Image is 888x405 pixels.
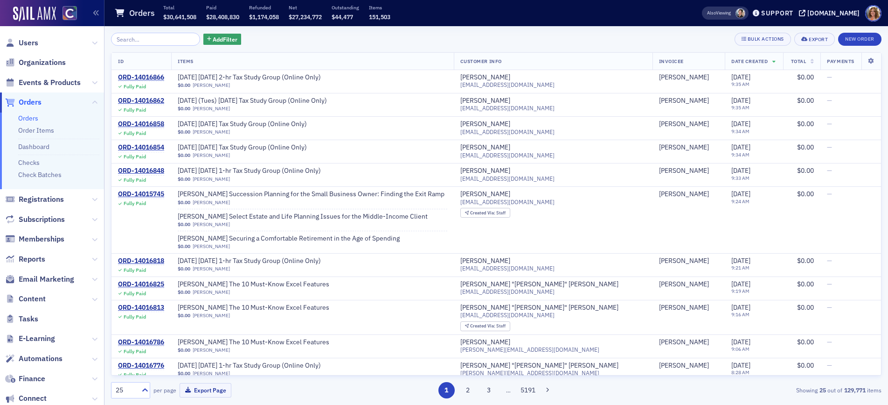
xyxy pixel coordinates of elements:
div: [PERSON_NAME] [460,97,510,105]
span: — [827,338,832,346]
a: [PERSON_NAME] [659,257,709,265]
span: December 2025 (Tues) Thursday Tax Study Group (Online Only) [178,97,327,105]
a: Registrations [5,194,64,205]
span: Viewing [707,10,731,16]
div: [PERSON_NAME] [659,362,709,370]
div: Fully Paid [124,107,146,113]
img: SailAMX [62,6,77,21]
span: Connect [19,393,47,404]
button: AddFilter [203,34,242,45]
span: [EMAIL_ADDRESS][DOMAIN_NAME] [460,81,555,88]
a: ORD-14016866 [118,73,164,82]
span: [EMAIL_ADDRESS][DOMAIN_NAME] [460,128,555,135]
p: Total [163,4,196,11]
a: [PERSON_NAME] [193,370,230,377]
div: [PERSON_NAME] [659,338,709,347]
span: E-Learning [19,334,55,344]
span: $0.00 [178,370,190,377]
a: [PERSON_NAME] [659,97,709,105]
span: — [827,166,832,175]
span: Date Created [731,58,768,64]
span: ID [118,58,124,64]
button: New Order [838,33,881,46]
span: $0.00 [797,190,814,198]
a: [PERSON_NAME] [193,176,230,182]
div: ORD-14016813 [118,304,164,312]
span: — [827,143,832,151]
span: Nicolle Lloyd [659,257,718,265]
span: — [827,96,832,105]
a: ORD-14016818 [118,257,164,265]
span: [DATE] [731,303,750,312]
span: $0.00 [178,152,190,158]
span: Email Marketing [19,274,74,284]
span: Memberships [19,234,64,244]
a: [DATE] [DATE] 1-hr Tax Study Group (Online Only) [178,167,321,175]
a: [PERSON_NAME] "[PERSON_NAME]" [PERSON_NAME] [460,304,618,312]
span: Mary Ruparel [659,143,718,152]
a: [DATE] [DATE] 2-hr Tax Study Group (Online Only) [178,73,321,82]
span: Surgent's Select Estate and Life Planning Issues for the Middle-Income Client [178,213,428,221]
a: ORD-14015745 [118,190,164,199]
a: Dashboard [18,142,49,151]
span: Surgent's The 10 Must-Know Excel Features [178,304,329,312]
a: [PERSON_NAME] The 10 Must-Know Excel Features [178,338,329,347]
span: $0.00 [797,280,814,288]
span: Events & Products [19,78,81,88]
p: Refunded [249,4,279,11]
a: [PERSON_NAME] [193,221,230,227]
a: [PERSON_NAME] "[PERSON_NAME]" [PERSON_NAME] [460,362,618,370]
div: [PERSON_NAME] [659,120,709,128]
span: Surgent's Succession Planning for the Small Business Owner: Finding the Exit Ramp [178,190,444,199]
a: Organizations [5,57,66,68]
a: [PERSON_NAME] The 10 Must-Know Excel Features [178,304,329,312]
span: [DATE] [731,190,750,198]
div: Fully Paid [124,314,146,320]
input: Search… [111,33,200,46]
span: — [827,303,832,312]
button: 2 [459,382,476,398]
time: 9:06 AM [731,346,749,352]
p: Paid [206,4,239,11]
a: New Order [838,34,881,43]
a: ORD-14016858 [118,120,164,128]
time: 9:24 AM [731,198,749,205]
a: [PERSON_NAME] [460,120,510,128]
a: [PERSON_NAME] [659,304,709,312]
a: [PERSON_NAME] [460,143,510,152]
a: ORD-14016786 [118,338,164,347]
span: — [827,256,832,265]
span: $0.00 [178,129,190,135]
a: Finance [5,374,45,384]
a: [PERSON_NAME] The 10 Must-Know Excel Features [178,280,329,289]
span: — [827,190,832,198]
a: Automations [5,354,62,364]
div: [DOMAIN_NAME] [807,9,860,17]
a: [PERSON_NAME] [193,313,230,319]
span: Mike Schlueter [659,280,718,289]
a: [PERSON_NAME] Securing a Comfortable Retirement in the Age of Spending [178,234,400,243]
span: $0.00 [178,199,190,206]
span: Mary Ruparel [659,73,718,82]
a: Memberships [5,234,64,244]
span: Pamela Galey-Coleman [735,8,745,18]
span: [DATE] [731,361,750,369]
div: ORD-14016848 [118,167,164,175]
span: Tasks [19,314,38,324]
a: Reports [5,254,45,264]
h1: Orders [129,7,155,19]
span: September 2025 Wednesday 1-hr Tax Study Group (Online Only) [178,167,321,175]
a: [PERSON_NAME] [659,73,709,82]
div: [PERSON_NAME] [460,167,510,175]
span: Mary Ruparel [659,120,718,128]
span: $0.00 [178,266,190,272]
a: Tasks [5,314,38,324]
span: Margarita Sobolev [659,190,718,199]
span: $0.00 [178,221,190,227]
span: Finance [19,374,45,384]
span: $0.00 [797,303,814,312]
